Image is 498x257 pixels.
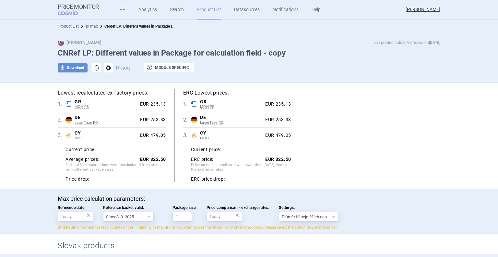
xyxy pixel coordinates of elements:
[191,176,225,182] strong: ERC price drop:
[58,240,440,251] h2: Slovak products
[58,212,93,222] input: Reference date:×
[58,48,440,58] h1: CNRef LP: Different values in Package for calculation field - copy
[183,132,191,139] span: 3 .
[140,157,166,162] strong: EUR 322.50
[200,115,263,121] span: DE
[58,205,93,210] span: Reference date:
[144,63,194,72] button: Module specific
[103,205,163,210] span: Reference basket valid:
[373,39,440,46] p: Last product added/removed on
[58,89,166,96] h5: Lowest recalculated ex-factory prices:
[58,23,79,30] li: Product List
[65,157,100,162] strong: Average prices:
[85,24,98,29] a: sk max
[58,63,88,72] button: Download
[75,115,137,121] span: DE
[200,136,263,141] span: MOH
[58,4,99,16] a: Price MonitorCOGVIO
[75,99,137,105] span: GR
[279,205,338,210] span: Settings:
[235,212,239,219] div: ×
[191,147,221,152] strong: Current price:
[58,4,99,10] strong: Price Monitor
[191,163,291,173] span: Price on the selected date was lower than [DATE], due to the exchange rates.
[183,89,291,96] h5: ERC Lowest prices:
[65,176,89,182] strong: Price drop:
[79,23,98,30] li: sk max
[98,23,176,30] li: CNRef LP: Different values in Package for calculation field - copy
[191,157,213,162] strong: ERC price:
[104,23,216,29] strong: CNRef LP: Different values in Package for calculation field - copy
[75,121,137,125] span: LauerTaxe RO
[58,195,440,202] p: Max price calculation parameters:
[116,66,131,70] button: History
[75,105,137,109] span: MOH PS
[87,212,90,219] div: ×
[200,130,263,136] span: CY
[172,212,192,222] input: Package size:
[58,100,65,108] span: 1 .
[191,117,197,123] img: Germany
[65,163,166,173] span: 2nd and 3rd lowest prices were recalculated from products with different package sizes.
[207,205,269,210] span: Price comparison - exchange rates:
[137,101,166,107] div: EUR 235.13
[65,117,72,123] img: Germany
[103,212,154,222] select: Reference basket valid:
[263,133,291,138] div: EUR 479.05
[65,132,72,139] img: Cyprus
[183,100,191,108] span: 1 .
[263,117,291,123] div: EUR 253.33
[58,39,64,46] img: SK
[200,99,263,105] span: GR
[183,116,191,124] span: 2 .
[279,212,338,222] select: Settings:
[207,212,242,222] input: Price comparison - exchange rates:×
[200,121,263,125] span: LauerTaxe RO
[429,40,440,45] strong: [DATE]
[58,24,79,29] a: Product List
[137,117,166,123] div: EUR 253.33
[75,136,137,141] span: MOH
[58,225,440,230] p: By default, Price Monitor recalculates prices in align with the AIFP. If you want to use the offi...
[265,157,291,162] strong: EUR 322.50
[65,147,96,152] strong: Current price:
[75,130,137,136] span: CY
[191,101,197,107] img: Greece
[58,132,65,139] span: 3 .
[172,205,197,210] span: Package size:
[58,40,101,45] strong: [PERSON_NAME]
[200,105,263,109] span: MOH PS
[137,133,166,138] div: EUR 479.05
[263,101,291,107] div: EUR 235.13
[191,132,197,139] img: Cyprus
[58,10,87,15] span: COGVIO
[58,116,65,124] span: 2 .
[65,101,72,107] img: Greece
